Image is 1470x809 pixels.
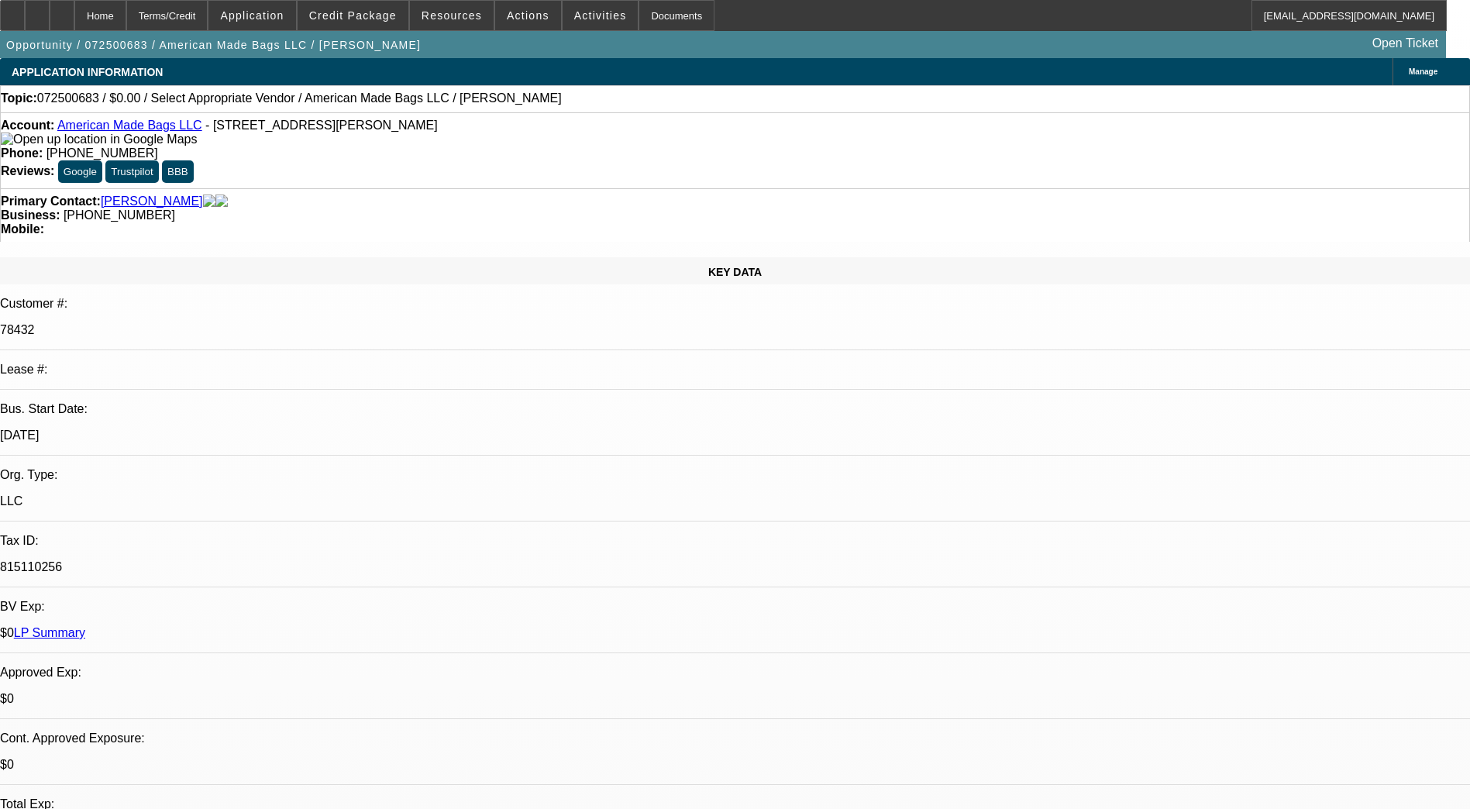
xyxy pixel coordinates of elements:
[101,195,203,208] a: [PERSON_NAME]
[422,9,482,22] span: Resources
[1409,67,1437,76] span: Manage
[57,119,202,132] a: American Made Bags LLC
[1,208,60,222] strong: Business:
[309,9,397,22] span: Credit Package
[105,160,158,183] button: Trustpilot
[1,164,54,177] strong: Reviews:
[298,1,408,30] button: Credit Package
[12,66,163,78] span: APPLICATION INFORMATION
[208,1,295,30] button: Application
[574,9,627,22] span: Activities
[46,146,158,160] span: [PHONE_NUMBER]
[215,195,228,208] img: linkedin-icon.png
[1366,30,1444,57] a: Open Ticket
[37,91,562,105] span: 072500683 / $0.00 / Select Appropriate Vendor / American Made Bags LLC / [PERSON_NAME]
[220,9,284,22] span: Application
[495,1,561,30] button: Actions
[1,195,101,208] strong: Primary Contact:
[507,9,549,22] span: Actions
[64,208,175,222] span: [PHONE_NUMBER]
[410,1,494,30] button: Resources
[1,146,43,160] strong: Phone:
[205,119,438,132] span: - [STREET_ADDRESS][PERSON_NAME]
[1,133,197,146] a: View Google Maps
[1,119,54,132] strong: Account:
[162,160,194,183] button: BBB
[1,222,44,236] strong: Mobile:
[563,1,639,30] button: Activities
[58,160,102,183] button: Google
[6,39,421,51] span: Opportunity / 072500683 / American Made Bags LLC / [PERSON_NAME]
[203,195,215,208] img: facebook-icon.png
[708,266,762,278] span: KEY DATA
[14,626,85,639] a: LP Summary
[1,133,197,146] img: Open up location in Google Maps
[1,91,37,105] strong: Topic:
